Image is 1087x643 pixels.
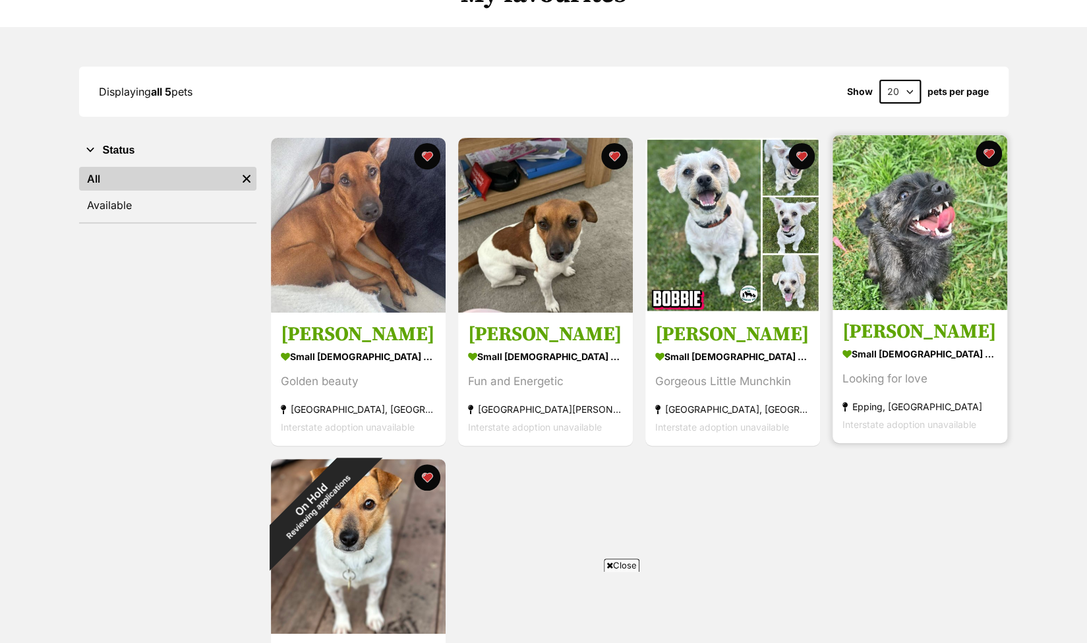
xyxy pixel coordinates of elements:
div: small [DEMOGRAPHIC_DATA] Dog [281,348,436,367]
button: favourite [414,464,440,491]
div: Status [79,164,256,222]
a: [PERSON_NAME] small [DEMOGRAPHIC_DATA] Dog Looking for love Epping, [GEOGRAPHIC_DATA] Interstate ... [833,310,1007,444]
div: [GEOGRAPHIC_DATA], [GEOGRAPHIC_DATA] [655,401,810,419]
a: Remove filter [237,167,256,191]
a: Available [79,193,256,217]
div: Epping, [GEOGRAPHIC_DATA] [842,398,997,416]
div: [GEOGRAPHIC_DATA][PERSON_NAME][GEOGRAPHIC_DATA] [468,401,623,419]
a: On HoldReviewing applications [271,623,446,636]
strong: all 5 [151,85,171,98]
a: [PERSON_NAME] small [DEMOGRAPHIC_DATA] Dog Golden beauty [GEOGRAPHIC_DATA], [GEOGRAPHIC_DATA] Int... [271,313,446,446]
button: favourite [788,143,815,169]
h3: [PERSON_NAME] [842,320,997,345]
div: Golden beauty [281,373,436,391]
img: Missy Peggotty [271,138,446,313]
img: Saoirse [833,135,1007,310]
iframe: Advertisement [304,577,784,636]
img: Paroo [271,459,446,634]
span: Interstate adoption unavailable [468,422,602,433]
a: [PERSON_NAME] small [DEMOGRAPHIC_DATA] Dog Fun and Energetic [GEOGRAPHIC_DATA][PERSON_NAME][GEOGR... [458,313,633,446]
h3: [PERSON_NAME] [468,322,623,348]
div: Looking for love [842,371,997,388]
div: [GEOGRAPHIC_DATA], [GEOGRAPHIC_DATA] [281,401,436,419]
span: Reviewing applications [284,473,352,541]
div: small [DEMOGRAPHIC_DATA] Dog [842,345,997,364]
span: Interstate adoption unavailable [842,419,976,431]
h3: [PERSON_NAME] [281,322,436,348]
span: Interstate adoption unavailable [281,422,415,433]
div: small [DEMOGRAPHIC_DATA] Dog [468,348,623,367]
img: Odie [458,138,633,313]
button: favourite [976,140,1002,167]
span: Displaying pets [99,85,192,98]
button: favourite [601,143,628,169]
button: favourite [414,143,440,169]
h3: [PERSON_NAME] [655,322,810,348]
span: Interstate adoption unavailable [655,422,789,433]
div: Gorgeous Little Munchkin [655,373,810,391]
a: All [79,167,237,191]
div: Fun and Energetic [468,373,623,391]
img: Bobbie [645,138,820,313]
div: small [DEMOGRAPHIC_DATA] Dog [655,348,810,367]
a: [PERSON_NAME] small [DEMOGRAPHIC_DATA] Dog Gorgeous Little Munchkin [GEOGRAPHIC_DATA], [GEOGRAPHI... [645,313,820,446]
button: Status [79,142,256,159]
label: pets per page [927,86,989,97]
div: On Hold [241,429,387,575]
span: Close [604,559,639,572]
span: Show [847,86,873,97]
